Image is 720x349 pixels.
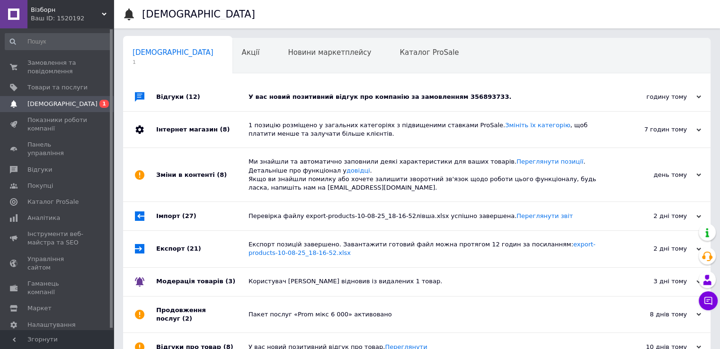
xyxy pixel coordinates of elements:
div: 1 позицію розміщено у загальних категоріях з підвищеними ставками ProSale. , щоб платити менше та... [249,121,606,138]
div: годину тому [606,93,701,101]
span: (2) [182,315,192,322]
span: Управління сайтом [27,255,88,272]
span: Каталог ProSale [27,198,79,206]
div: У вас новий позитивний відгук про компанію за замовленням 356893733. [249,93,606,101]
div: 7 годин тому [606,125,701,134]
button: Чат з покупцем [699,291,718,310]
div: 2 дні тому [606,244,701,253]
span: Панель управління [27,140,88,157]
div: Перевірка файлу export-products-10-08-25_18-16-52лівша.xlsx успішно завершена. [249,212,606,220]
div: Ми знайшли та автоматично заповнили деякі характеристики для ваших товарів. . Детальніше про функ... [249,157,606,192]
span: Акції [242,48,260,57]
span: Товари та послуги [27,83,88,92]
h1: [DEMOGRAPHIC_DATA] [142,9,255,20]
span: (21) [187,245,201,252]
div: Модерація товарів [156,268,249,296]
a: Переглянути позиції [516,158,583,165]
span: Каталог ProSale [400,48,459,57]
div: Продовження послуг [156,297,249,332]
span: Інструменти веб-майстра та SEO [27,230,88,247]
div: Експорт [156,231,249,267]
span: Показники роботи компанії [27,116,88,133]
div: 2 дні тому [606,212,701,220]
a: Переглянути звіт [516,212,573,219]
a: довідці [347,167,370,174]
span: (8) [217,171,227,178]
div: 8 днів тому [606,310,701,319]
div: Відгуки [156,83,249,111]
div: Експорт позицій завершено. Завантажити готовий файл можна протягом 12 годин за посиланням: [249,240,606,257]
div: Інтернет магазин [156,112,249,148]
span: (27) [182,212,196,219]
span: Новини маркетплейсу [288,48,371,57]
div: Імпорт [156,202,249,230]
span: Замовлення та повідомлення [27,59,88,76]
span: [DEMOGRAPHIC_DATA] [133,48,213,57]
span: Візборн [31,6,102,14]
div: день тому [606,171,701,179]
span: 1 [133,59,213,66]
span: (12) [186,93,200,100]
div: Ваш ID: 1520192 [31,14,114,23]
span: Маркет [27,304,52,313]
span: [DEMOGRAPHIC_DATA] [27,100,98,108]
span: Гаманець компанії [27,279,88,297]
div: Користувач [PERSON_NAME] відновив із видалених 1 товар. [249,277,606,286]
span: Покупці [27,182,53,190]
a: export-products-10-08-25_18-16-52.xlsx [249,241,596,256]
span: (3) [225,278,235,285]
div: 3 дні тому [606,277,701,286]
div: Зміни в контенті [156,148,249,201]
div: Пакет послуг «Prom мікс 6 000» активовано [249,310,606,319]
a: Змініть їх категорію [505,122,570,129]
span: Налаштування [27,321,76,329]
span: 1 [99,100,109,108]
span: Відгуки [27,166,52,174]
span: Аналітика [27,214,60,222]
input: Пошук [5,33,112,50]
span: (8) [220,126,230,133]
